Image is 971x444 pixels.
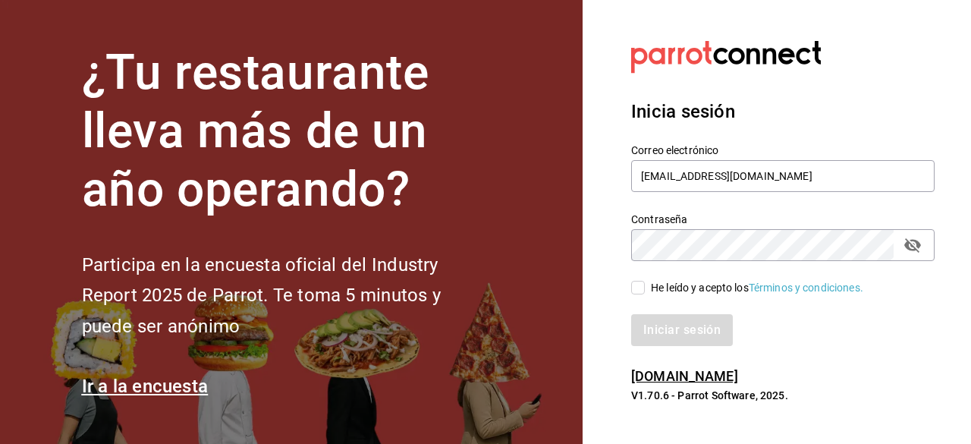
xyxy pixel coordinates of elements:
div: He leído y acepto los [651,280,863,296]
input: Ingresa tu correo electrónico [631,160,935,192]
a: Ir a la encuesta [82,376,209,397]
label: Contraseña [631,214,935,225]
h1: ¿Tu restaurante lleva más de un año operando? [82,44,492,219]
p: V1.70.6 - Parrot Software, 2025. [631,388,935,403]
label: Correo electrónico [631,145,935,156]
button: passwordField [900,232,925,258]
h3: Inicia sesión [631,98,935,125]
a: Términos y condiciones. [749,282,863,294]
a: [DOMAIN_NAME] [631,368,738,384]
h2: Participa en la encuesta oficial del Industry Report 2025 de Parrot. Te toma 5 minutos y puede se... [82,250,492,342]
